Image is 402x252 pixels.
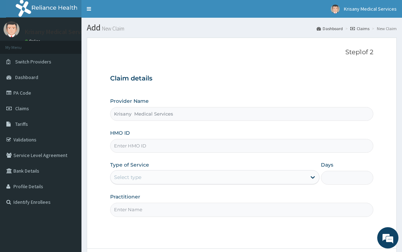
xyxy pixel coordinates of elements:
a: Dashboard [317,26,343,32]
span: Claims [15,105,29,112]
a: Online [25,39,42,44]
label: Days [321,161,333,168]
span: Krisany Medical Services [344,6,397,12]
p: Step 1 of 2 [110,49,373,56]
span: Tariffs [15,121,28,127]
label: Type of Service [110,161,149,168]
label: HMO ID [110,129,130,136]
img: User Image [4,21,19,37]
a: Claims [350,26,369,32]
small: New Claim [101,26,124,31]
h1: Add [87,23,397,32]
input: Enter HMO ID [110,139,373,153]
img: User Image [331,5,340,13]
h3: Claim details [110,75,373,83]
label: Practitioner [110,193,140,200]
input: Enter Name [110,203,373,217]
p: Krisany Medical Services [25,29,92,35]
span: Dashboard [15,74,38,80]
label: Provider Name [110,97,149,105]
li: New Claim [370,26,397,32]
span: Switch Providers [15,58,51,65]
div: Select type [114,174,141,181]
